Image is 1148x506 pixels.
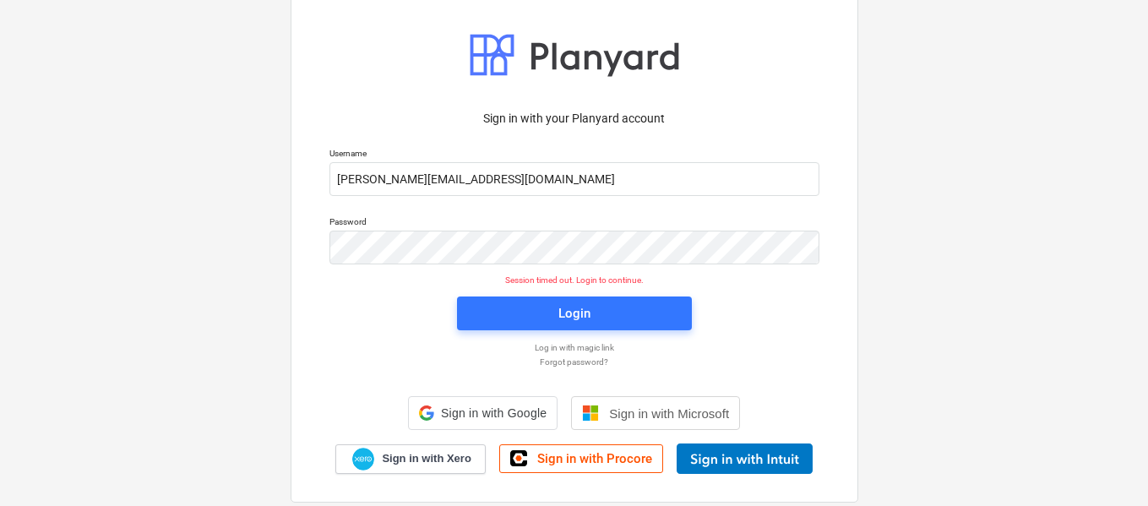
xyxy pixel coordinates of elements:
p: Session timed out. Login to continue. [319,275,830,286]
a: Sign in with Procore [499,444,663,473]
span: Sign in with Xero [382,451,471,466]
button: Login [457,297,692,330]
div: Login [558,302,590,324]
a: Forgot password? [321,356,828,367]
a: Log in with magic link [321,342,828,353]
p: Sign in with your Planyard account [329,110,819,128]
input: Username [329,162,819,196]
p: Password [329,216,819,231]
span: Sign in with Microsoft [609,406,729,421]
img: Xero logo [352,448,374,471]
div: Sign in with Google [408,396,558,430]
span: Sign in with Procore [537,451,652,466]
p: Username [329,148,819,162]
img: Microsoft logo [582,405,599,422]
a: Sign in with Xero [335,444,486,474]
span: Sign in with Google [441,406,547,420]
